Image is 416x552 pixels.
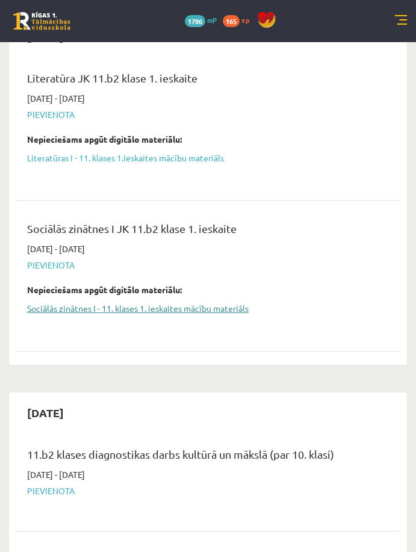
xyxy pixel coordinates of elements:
h2: [DATE] [15,398,76,427]
div: Literatūra JK 11.b2 klase 1. ieskaite [27,70,371,92]
span: 165 [223,15,240,27]
span: Pievienota [27,108,371,121]
div: Nepieciešams apgūt digitālo materiālu: [27,133,371,146]
span: 1786 [185,15,205,27]
a: 165 xp [223,15,255,25]
span: xp [241,15,249,25]
a: Rīgas 1. Tālmācības vidusskola [13,12,70,30]
div: 11.b2 klases diagnostikas darbs kultūrā un mākslā (par 10. klasi) [27,446,371,468]
a: Literatūras I - 11. klases 1.ieskaites mācību materiāls [27,152,371,164]
span: [DATE] - [DATE] [27,243,85,255]
span: [DATE] - [DATE] [27,92,85,105]
span: mP [207,15,217,25]
div: Sociālās zinātnes I JK 11.b2 klase 1. ieskaite [27,220,371,243]
span: [DATE] - [DATE] [27,468,85,481]
div: Nepieciešams apgūt digitālo materiālu: [27,284,371,296]
span: Pievienota [27,259,371,271]
span: Pievienota [27,485,371,497]
a: Sociālās zinātnes I - 11. klases 1. ieskaites mācību materiāls [27,302,371,315]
